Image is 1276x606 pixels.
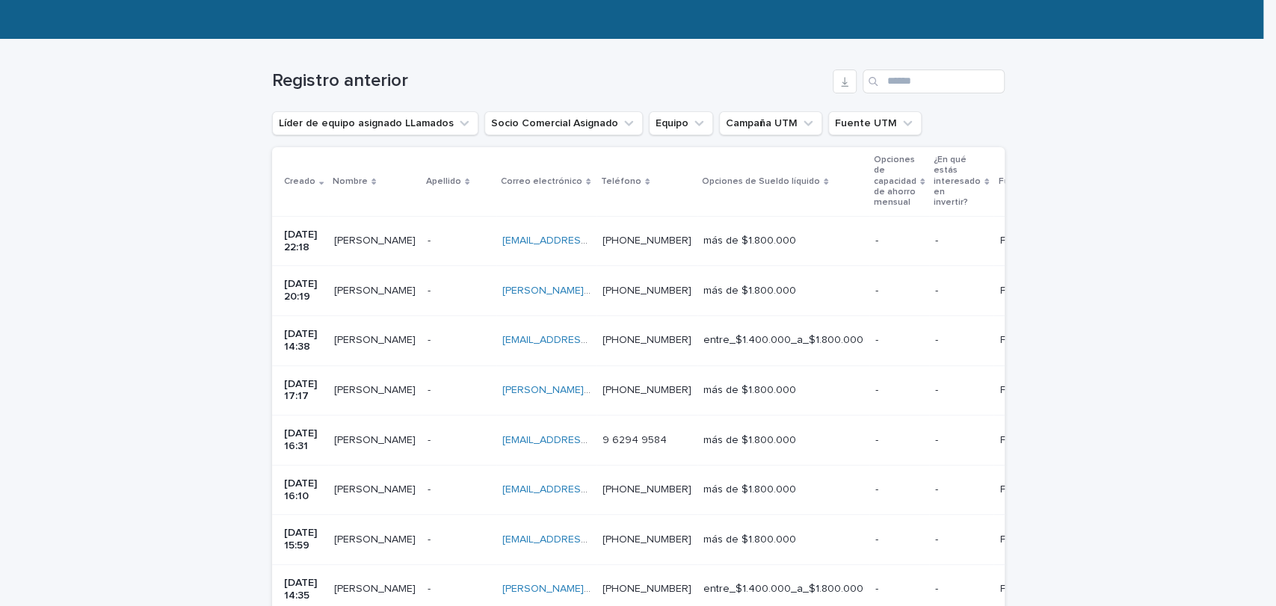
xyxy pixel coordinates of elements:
[428,385,431,395] font: -
[703,435,796,445] font: más de $1.800.000
[875,484,878,495] font: -
[284,428,320,451] font: [DATE] 16:31
[502,534,753,545] a: [EMAIL_ADDRESS][PERSON_NAME][DOMAIN_NAME]
[334,480,419,496] p: Alamiro Salazar Pinto
[935,484,938,495] font: -
[935,435,938,445] font: -
[934,155,981,208] font: ¿En qué estás interesado en invertir?
[602,235,691,246] a: [PHONE_NUMBER]
[284,279,320,302] font: [DATE] 20:19
[703,534,796,545] font: más de $1.800.000
[502,584,916,594] a: [PERSON_NAME][EMAIL_ADDRESS][PERSON_NAME][PERSON_NAME][DOMAIN_NAME]
[502,335,671,345] a: [EMAIL_ADDRESS][DOMAIN_NAME]
[284,379,320,402] font: [DATE] 17:17
[935,385,938,395] font: -
[428,484,431,495] font: -
[501,177,582,186] font: Correo electrónico
[602,435,667,445] a: 9 6294 9584
[703,584,863,594] font: entre_$1.400.000_a_$1.800.000
[284,478,320,501] font: [DATE] 16:10
[875,335,878,345] font: -
[284,177,315,186] font: Creado
[999,335,1047,345] font: Facebook
[649,111,713,135] button: Equipo
[428,235,431,246] font: -
[334,584,416,594] font: [PERSON_NAME]
[935,534,938,545] font: -
[428,584,431,594] font: -
[602,584,691,594] font: [PHONE_NUMBER]
[334,435,416,445] font: [PERSON_NAME]
[703,235,796,246] font: más de $1.800.000
[334,285,416,296] font: [PERSON_NAME]
[502,285,916,296] a: [PERSON_NAME][EMAIL_ADDRESS][PERSON_NAME][PERSON_NAME][DOMAIN_NAME]
[334,331,419,347] p: Jacqueline Cuevas Gómez
[334,235,416,246] font: [PERSON_NAME]
[863,69,1005,93] input: Buscar
[272,111,478,135] button: Líder de equipo asignado LLamados
[999,435,1047,445] font: Facebook
[272,72,408,90] font: Registro anterior
[875,534,878,545] font: -
[426,177,461,186] font: Apellido
[601,177,641,186] font: Teléfono
[875,235,878,246] font: -
[999,385,1047,395] font: Facebook
[703,385,796,395] font: más de $1.800.000
[284,329,320,352] font: [DATE] 14:38
[999,285,1047,296] font: Facebook
[935,235,938,246] font: -
[875,385,878,395] font: -
[935,335,938,345] font: -
[875,584,878,594] font: -
[719,111,822,135] button: Campaña UTM
[602,534,691,545] a: [PHONE_NUMBER]
[502,435,671,445] a: [EMAIL_ADDRESS][DOMAIN_NAME]
[284,578,320,601] font: [DATE] 14:35
[428,534,431,545] font: -
[428,285,431,296] font: -
[502,235,671,246] a: [EMAIL_ADDRESS][DOMAIN_NAME]
[334,534,416,545] font: [PERSON_NAME]
[502,385,834,395] font: [PERSON_NAME][EMAIL_ADDRESS][PERSON_NAME][DOMAIN_NAME]
[334,381,419,397] p: Cathy Cifuentes
[334,232,419,247] p: Víctor Gómez Mansilla
[703,335,863,345] font: entre_$1.400.000_a_$1.800.000
[875,435,878,445] font: -
[874,155,916,208] font: Opciones de capacidad de ahorro mensual
[935,285,938,296] font: -
[999,584,1047,594] font: Facebook
[334,484,416,495] font: [PERSON_NAME]
[334,580,419,596] p: Jorge Vicente Quiñones Quiñones
[602,385,691,395] a: [PHONE_NUMBER]
[998,177,1052,186] font: Fuente UTM
[703,285,796,296] font: más de $1.800.000
[999,484,1047,495] font: Facebook
[702,177,820,186] font: Opciones de Sueldo líquido
[999,235,1047,246] font: Facebook
[333,177,368,186] font: Nombre
[602,484,691,495] a: [PHONE_NUMBER]
[602,285,691,296] font: [PHONE_NUMBER]
[828,111,922,135] button: Fuente UTM
[875,285,878,296] font: -
[602,335,691,345] a: [PHONE_NUMBER]
[334,335,416,345] font: [PERSON_NAME]
[935,584,938,594] font: -
[502,484,671,495] font: [EMAIL_ADDRESS][DOMAIN_NAME]
[428,435,431,445] font: -
[334,531,419,546] p: Myriam Ayala Molina
[703,484,796,495] font: más de $1.800.000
